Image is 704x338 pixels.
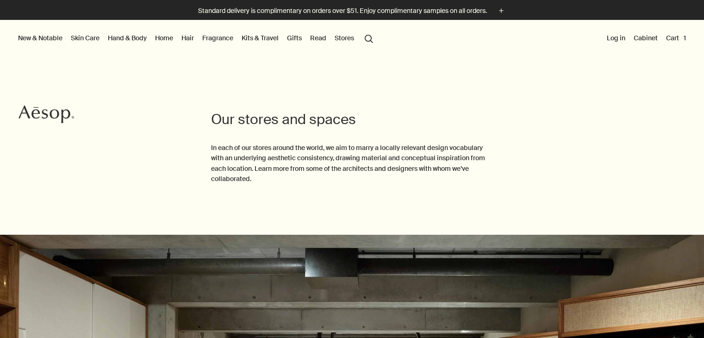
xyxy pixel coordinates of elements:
a: Aesop [16,103,76,128]
a: Home [153,32,175,44]
button: Log in [605,32,627,44]
button: New & Notable [16,32,64,44]
p: Standard delivery is complimentary on orders over $51. Enjoy complimentary samples on all orders. [198,6,487,16]
button: Stores [333,32,356,44]
a: Fragrance [200,32,235,44]
p: In each of our stores around the world, we aim to marry a locally relevant design vocabulary with... [211,143,492,184]
a: Hand & Body [106,32,149,44]
a: Hair [180,32,196,44]
button: Close [627,282,635,292]
a: Kits & Travel [240,32,280,44]
a: Gifts [285,32,304,44]
button: CC [89,282,102,294]
nav: primary [16,20,377,57]
button: Cart1 [664,32,688,44]
svg: Aesop [19,105,74,124]
nav: supplementary [605,20,688,57]
button: Standard delivery is complimentary on orders over $51. Enjoy complimentary samples on all orders. [198,6,506,16]
a: Skin Care [69,32,101,44]
a: Read [308,32,328,44]
a: Cabinet [632,32,660,44]
button: Open search [361,29,377,47]
h1: Our stores and spaces [211,110,492,129]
